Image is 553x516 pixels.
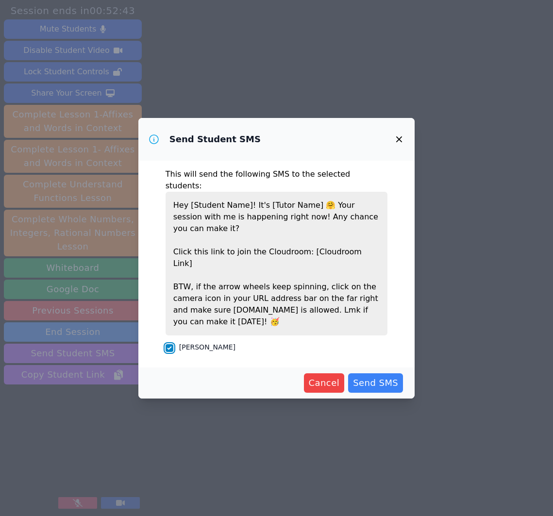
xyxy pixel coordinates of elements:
span: congratulations [270,317,280,326]
button: Cancel [304,373,345,393]
p: Hey [Student Name]! It's [Tutor Name] Your session with me is happening right now! Any chance you... [166,192,388,335]
p: This will send the following SMS to the selected students: [166,168,388,192]
button: Send SMS [348,373,403,393]
span: Cancel [309,376,340,390]
label: [PERSON_NAME] [179,343,235,351]
span: happy [326,200,335,210]
span: Send SMS [353,376,398,390]
h3: Send Student SMS [169,133,261,145]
